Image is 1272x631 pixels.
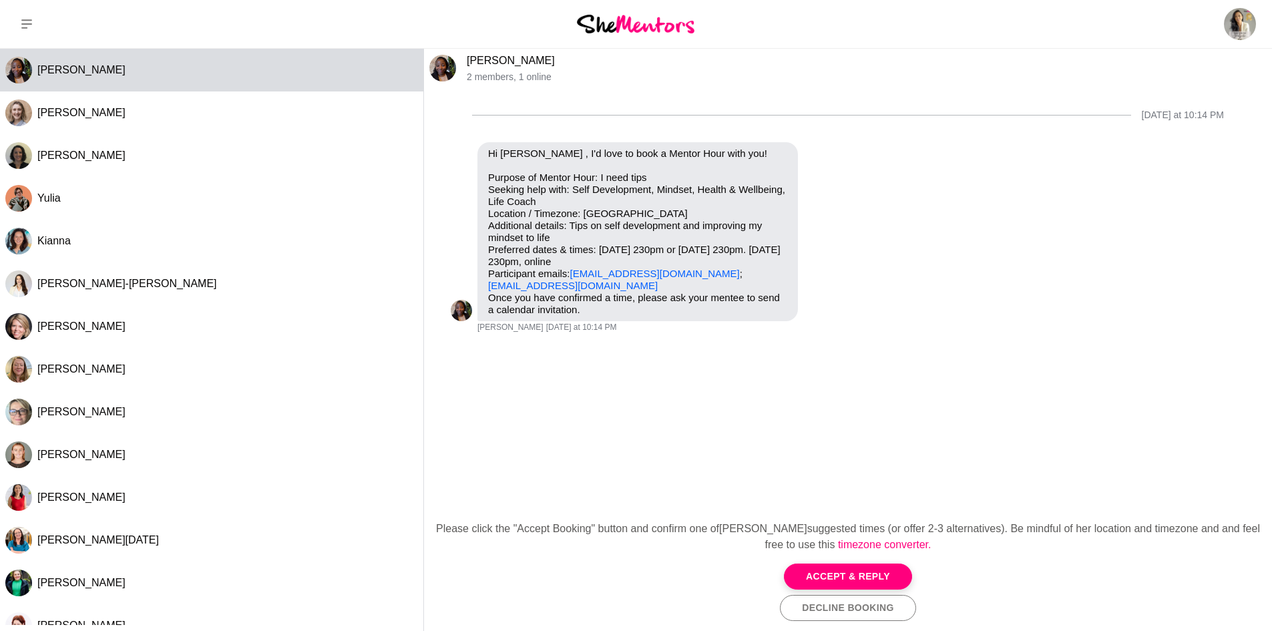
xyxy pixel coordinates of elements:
span: [PERSON_NAME] [37,620,126,631]
img: V [5,99,32,126]
img: G [5,57,32,83]
div: Janelle Kee-Sue [5,270,32,297]
span: [PERSON_NAME] [37,406,126,417]
span: [PERSON_NAME] [477,323,544,333]
span: [PERSON_NAME] [37,150,126,161]
div: Dr Missy Wolfman [5,484,32,511]
span: [PERSON_NAME] [37,107,126,118]
div: Laila Punj [5,142,32,169]
div: Kianna [5,228,32,254]
img: T [5,356,32,383]
a: [EMAIL_ADDRESS][DOMAIN_NAME] [488,280,658,291]
p: Once you have confirmed a time, please ask your mentee to send a calendar invitation. [488,292,787,316]
span: [PERSON_NAME] [37,363,126,375]
img: D [5,484,32,511]
img: S [5,313,32,340]
img: C [5,399,32,425]
div: Jennifer Natale [5,527,32,554]
a: [PERSON_NAME] [467,55,555,66]
span: [PERSON_NAME] [37,491,126,503]
span: [PERSON_NAME]-[PERSON_NAME] [37,278,217,289]
img: She Mentors Logo [577,15,694,33]
img: G [451,300,472,321]
a: [EMAIL_ADDRESS][DOMAIN_NAME] [570,268,740,279]
span: [PERSON_NAME] [37,449,126,460]
div: Victoria Wilson [5,99,32,126]
div: Please click the "Accept Booking" button and confirm one of [PERSON_NAME] suggested times (or off... [435,521,1261,553]
img: J [5,270,32,297]
div: Getrude Mereki [451,300,472,321]
div: Ceri McCutcheon [5,399,32,425]
div: Getrude Mereki [5,57,32,83]
span: [PERSON_NAME][DATE] [37,534,159,546]
div: Tammy McCann [5,356,32,383]
p: Hi [PERSON_NAME] , I'd love to book a Mentor Hour with you! [488,148,787,160]
img: L [5,142,32,169]
div: Getrude Mereki [429,55,456,81]
p: 2 members , 1 online [467,71,1267,83]
img: J [5,527,32,554]
span: [PERSON_NAME] [37,321,126,332]
span: [PERSON_NAME] [37,577,126,588]
span: Kianna [37,235,71,246]
img: R [5,441,32,468]
img: A [5,570,32,596]
span: [PERSON_NAME] [37,64,126,75]
img: K [5,228,32,254]
img: G [429,55,456,81]
div: Susan Elford [5,313,32,340]
span: Yulia [37,192,61,204]
div: Ann Pocock [5,570,32,596]
img: Y [5,185,32,212]
button: Decline Booking [780,595,915,621]
div: Roisin Mcsweeney [5,441,32,468]
div: [DATE] at 10:14 PM [1142,110,1224,121]
div: Yulia [5,185,32,212]
time: 2025-10-09T09:14:22.165Z [546,323,617,333]
img: Jen Gautier [1224,8,1256,40]
button: Accept & Reply [784,564,912,590]
a: timezone converter. [838,539,931,550]
p: Purpose of Mentor Hour: I need tips Seeking help with: Self Development, Mindset, Health & Wellbe... [488,172,787,292]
